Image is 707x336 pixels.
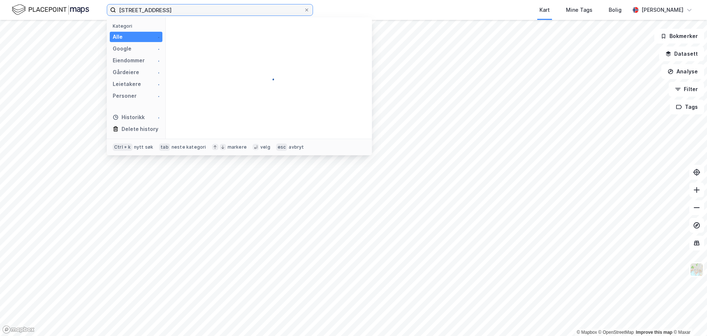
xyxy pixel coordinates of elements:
div: Personer [113,91,137,100]
button: Filter [669,82,704,97]
a: Improve this map [636,330,672,335]
img: logo.f888ab2527a4732fd821a326f86c7f29.svg [12,3,89,16]
div: Gårdeiere [113,68,139,77]
div: Historikk [113,113,145,122]
div: Kategori [113,23,162,29]
img: spinner.a6d8c91a73a9ac5275cf975e30b51cfb.svg [154,81,159,87]
img: spinner.a6d8c91a73a9ac5275cf975e30b51cfb.svg [154,114,159,120]
button: Datasett [659,46,704,61]
div: Ctrl + k [113,143,133,151]
div: velg [260,144,270,150]
input: Søk på adresse, matrikkel, gårdeiere, leietakere eller personer [116,4,304,15]
div: Leietakere [113,80,141,89]
img: spinner.a6d8c91a73a9ac5275cf975e30b51cfb.svg [154,69,159,75]
img: Z [690,263,704,277]
a: OpenStreetMap [598,330,634,335]
img: spinner.a6d8c91a73a9ac5275cf975e30b51cfb.svg [263,72,275,84]
img: spinner.a6d8c91a73a9ac5275cf975e30b51cfb.svg [154,93,159,99]
a: Mapbox [577,330,597,335]
div: esc [276,143,288,151]
div: Google [113,44,131,53]
div: avbryt [289,144,304,150]
div: Delete history [122,125,158,134]
div: Kart [539,6,550,14]
div: [PERSON_NAME] [641,6,683,14]
img: spinner.a6d8c91a73a9ac5275cf975e30b51cfb.svg [154,46,159,52]
img: spinner.a6d8c91a73a9ac5275cf975e30b51cfb.svg [154,34,159,40]
div: nytt søk [134,144,154,150]
iframe: Chat Widget [670,301,707,336]
div: Mine Tags [566,6,592,14]
button: Tags [670,100,704,114]
div: Alle [113,32,123,41]
div: neste kategori [172,144,206,150]
button: Bokmerker [654,29,704,44]
div: markere [228,144,247,150]
img: spinner.a6d8c91a73a9ac5275cf975e30b51cfb.svg [154,58,159,63]
div: tab [159,143,170,151]
a: Mapbox homepage [2,325,35,334]
div: Bolig [609,6,622,14]
div: Eiendommer [113,56,145,65]
button: Analyse [661,64,704,79]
